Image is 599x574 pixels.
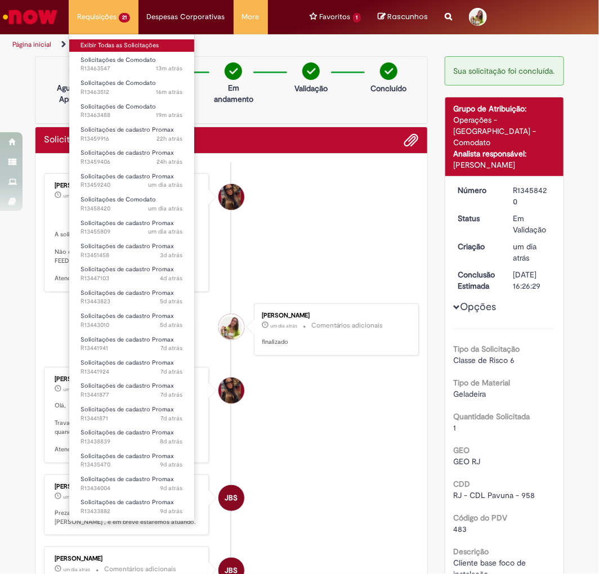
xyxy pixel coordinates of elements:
a: Aberto R12991952 : Dúvidas SPO [69,520,194,541]
div: R13458420 [513,185,551,207]
time: 26/08/2025 09:46:28 [160,274,183,282]
span: Geladeira [454,389,486,399]
span: um dia atrás [63,566,90,573]
div: [DATE] 16:26:29 [513,269,551,292]
time: 27/08/2025 10:26:34 [160,251,183,259]
span: 21 [119,13,130,23]
span: um dia atrás [63,494,90,500]
a: Aberto R13447103 : Solicitações de cadastro Promax [69,263,194,284]
span: GEO RJ [454,456,481,467]
a: Aberto R13459916 : Solicitações de cadastro Promax [69,124,194,145]
a: Aberto R13434004 : Solicitações de cadastro Promax [69,473,194,494]
time: 21/08/2025 10:48:14 [160,460,183,469]
span: Solicitações de cadastro Promax [81,242,174,250]
p: Prezado(a), Sua solicitação foi aprovada por [PERSON_NAME] , e em breve estaremos atuando. [55,509,200,526]
time: 20/08/2025 17:34:03 [160,507,183,515]
span: Rascunhos [387,11,428,22]
time: 23/08/2025 11:35:23 [161,391,183,399]
span: R13434004 [81,484,183,493]
img: check-circle-green.png [380,62,397,80]
time: 28/08/2025 15:26:29 [63,494,90,500]
a: Aberto R13441877 : Solicitações de cadastro Promax [69,380,194,401]
time: 28/08/2025 14:54:27 [149,204,183,213]
span: 9d atrás [160,484,183,492]
span: 5d atrás [160,297,183,306]
span: R13441871 [81,414,183,423]
time: 20/08/2025 18:02:34 [160,484,183,492]
div: Grupo de Atribuição: [454,103,556,114]
span: Solicitações de Comodato [81,195,156,204]
span: Favoritos [320,11,351,23]
span: um dia atrás [149,227,183,236]
span: JBS [225,485,238,512]
a: Aberto R13435470 : Solicitações de cadastro Promax [69,450,194,471]
span: 7d atrás [161,367,183,376]
span: Solicitações de cadastro Promax [81,405,174,414]
span: R13463488 [81,111,183,120]
dt: Status [450,213,505,224]
img: ServiceNow [1,6,59,28]
span: 22h atrás [157,134,183,143]
a: Aberto R13443010 : Solicitações de cadastro Promax [69,310,194,331]
span: Despesas Corporativas [147,11,225,23]
span: 8d atrás [160,437,183,446]
span: R13441941 [81,344,183,353]
b: Código do PDV [454,513,508,523]
time: 25/08/2025 11:37:25 [160,297,183,306]
span: Solicitações de cadastro Promax [81,289,174,297]
time: 29/08/2025 16:33:44 [157,111,183,119]
a: Exibir Todas as Solicitações [69,39,194,52]
time: 22/08/2025 09:52:50 [160,437,183,446]
time: 28/08/2025 16:12:35 [270,322,297,329]
time: 29/08/2025 16:39:47 [157,64,183,73]
button: Adicionar anexos [404,133,419,147]
time: 28/08/2025 16:42:05 [149,181,183,189]
div: [PERSON_NAME] [55,555,200,562]
div: Analista responsável: [454,148,556,159]
time: 23/08/2025 12:17:00 [161,367,183,376]
span: 3d atrás [160,251,183,259]
div: Sua solicitação foi concluída. [445,56,565,86]
time: 28/08/2025 15:26:23 [63,566,90,573]
small: Comentários adicionais [311,321,383,330]
span: Solicitações de cadastro Promax [81,498,174,506]
time: 28/08/2025 18:58:59 [157,134,183,143]
span: R13447103 [81,274,183,283]
div: [PERSON_NAME] [262,312,407,319]
span: R13441924 [81,367,183,376]
span: RJ - CDL Pavuna - 958 [454,490,535,500]
ul: Requisições [69,34,195,522]
a: Aberto R13463547 : Solicitações de Comodato [69,54,194,75]
span: um dia atrás [270,322,297,329]
a: Aberto R13433882 : Solicitações de cadastro Promax [69,496,194,517]
span: 7d atrás [161,344,183,352]
span: 13m atrás [157,64,183,73]
span: 19m atrás [157,111,183,119]
a: Aberto R13438839 : Solicitações de cadastro Promax [69,427,194,447]
span: um dia atrás [149,181,183,189]
span: R13443823 [81,297,183,306]
p: Em andamento [214,82,253,105]
span: Classe de Risco 6 [454,355,515,365]
ul: Trilhas de página [8,34,341,55]
time: 28/08/2025 17:03:39 [157,158,183,166]
span: Requisições [77,11,117,23]
span: 7d atrás [161,414,183,423]
a: Aberto R13459240 : Solicitações de cadastro Promax [69,171,194,191]
a: Aberto R13463512 : Solicitações de Comodato [69,77,194,98]
div: [PERSON_NAME] [55,376,200,383]
span: 1 [454,423,457,433]
span: um dia atrás [63,192,90,199]
div: [PERSON_NAME] [454,159,556,171]
div: Jacqueline Batista Shiota [218,485,244,511]
span: Solicitações de cadastro Promax [81,125,174,134]
a: Aberto R13441941 : Solicitações de cadastro Promax [69,334,194,355]
b: Descrição [454,546,489,557]
span: Solicitações de cadastro Promax [81,149,174,157]
a: Página inicial [12,40,51,49]
span: R13459240 [81,181,183,190]
dt: Conclusão Estimada [450,269,505,292]
a: Aberto R13463488 : Solicitações de Comodato [69,101,194,122]
span: R13455809 [81,227,183,236]
a: Aberto R13459406 : Solicitações de cadastro Promax [69,147,194,168]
